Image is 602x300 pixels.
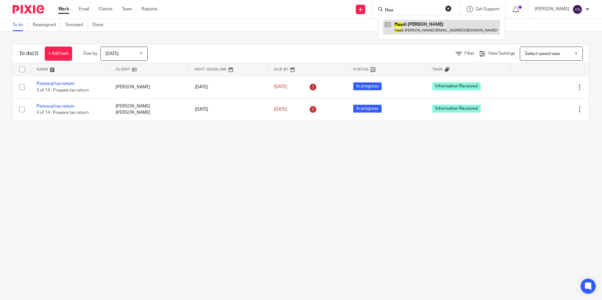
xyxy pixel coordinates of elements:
[65,19,88,31] a: Snoozed
[19,50,38,57] h1: To do
[37,81,75,86] a: Personal tax return
[58,6,69,12] a: Work
[189,98,268,120] td: [DATE]
[274,85,287,89] span: [DATE]
[445,5,451,12] button: Clear
[109,76,188,98] td: [PERSON_NAME]
[488,51,515,56] span: View Settings
[32,51,38,56] span: (2)
[432,105,481,113] span: Information Received
[189,76,268,98] td: [DATE]
[142,6,157,12] a: Reports
[525,52,560,56] span: Select saved view
[79,6,89,12] a: Email
[432,68,443,71] span: Tags
[83,50,97,57] p: Due by
[37,88,89,92] span: 3 of 14 · Prepare tax return
[37,110,89,115] span: 3 of 14 · Prepare tax return
[122,6,132,12] a: Team
[475,7,500,11] span: Get Support
[353,105,382,113] span: In progress
[109,98,188,120] td: [PERSON_NAME] [PERSON_NAME]
[432,82,481,90] span: Information Received
[464,51,474,56] span: Filter
[535,6,569,12] p: [PERSON_NAME]
[33,19,61,31] a: Reassigned
[13,5,44,14] img: Pixie
[105,52,119,56] span: [DATE]
[93,19,108,31] a: Done
[572,4,582,14] img: svg%3E
[37,104,75,108] a: Personal tax return
[45,47,72,61] a: + Add task
[353,82,382,90] span: In progress
[384,8,441,13] input: Search
[99,6,112,12] a: Clients
[13,19,28,31] a: To do
[274,107,287,112] span: [DATE]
